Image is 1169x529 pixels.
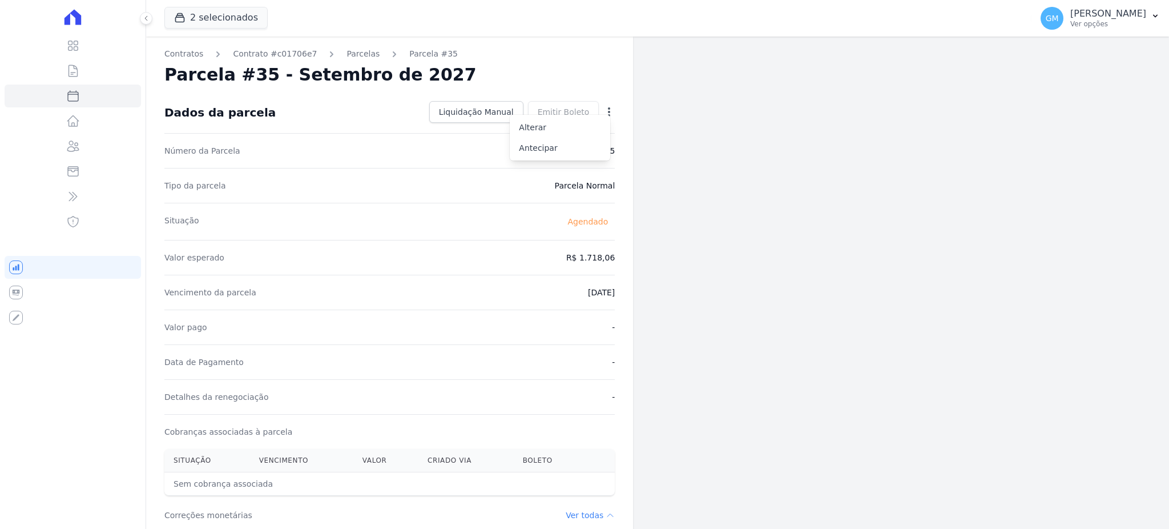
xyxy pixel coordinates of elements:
[1070,8,1146,19] p: [PERSON_NAME]
[418,449,514,472] th: Criado via
[164,322,207,333] dt: Valor pago
[612,322,615,333] dd: -
[164,65,477,85] h2: Parcela #35 - Setembro de 2027
[514,449,587,472] th: Boleto
[555,180,615,191] dd: Parcela Normal
[588,287,615,298] dd: [DATE]
[429,101,523,123] a: Liquidação Manual
[164,7,268,29] button: 2 selecionados
[164,215,199,229] dt: Situação
[353,449,418,472] th: Valor
[164,287,256,298] dt: Vencimento da parcela
[164,106,276,119] div: Dados da parcela
[612,391,615,403] dd: -
[510,117,610,138] a: Alterar
[1046,14,1059,22] span: GM
[510,138,610,158] a: Antecipar
[164,510,252,521] h3: Correções monetárias
[164,145,240,157] dt: Número da Parcela
[1031,2,1169,34] button: GM [PERSON_NAME] Ver opções
[250,449,353,472] th: Vencimento
[233,48,317,60] a: Contrato #c01706e7
[566,252,615,263] dd: R$ 1.718,06
[164,449,250,472] th: Situação
[1070,19,1146,29] p: Ver opções
[566,510,615,521] dd: Ver todas
[164,180,226,191] dt: Tipo da parcela
[409,48,458,60] a: Parcela #35
[164,472,514,496] th: Sem cobrança associada
[612,356,615,368] dd: -
[561,215,615,229] span: Agendado
[164,48,615,60] nav: Breadcrumb
[164,356,244,368] dt: Data de Pagamento
[164,391,269,403] dt: Detalhes da renegociação
[439,106,514,118] span: Liquidação Manual
[346,48,380,60] a: Parcelas
[164,48,203,60] a: Contratos
[164,252,224,263] dt: Valor esperado
[164,426,292,438] dt: Cobranças associadas à parcela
